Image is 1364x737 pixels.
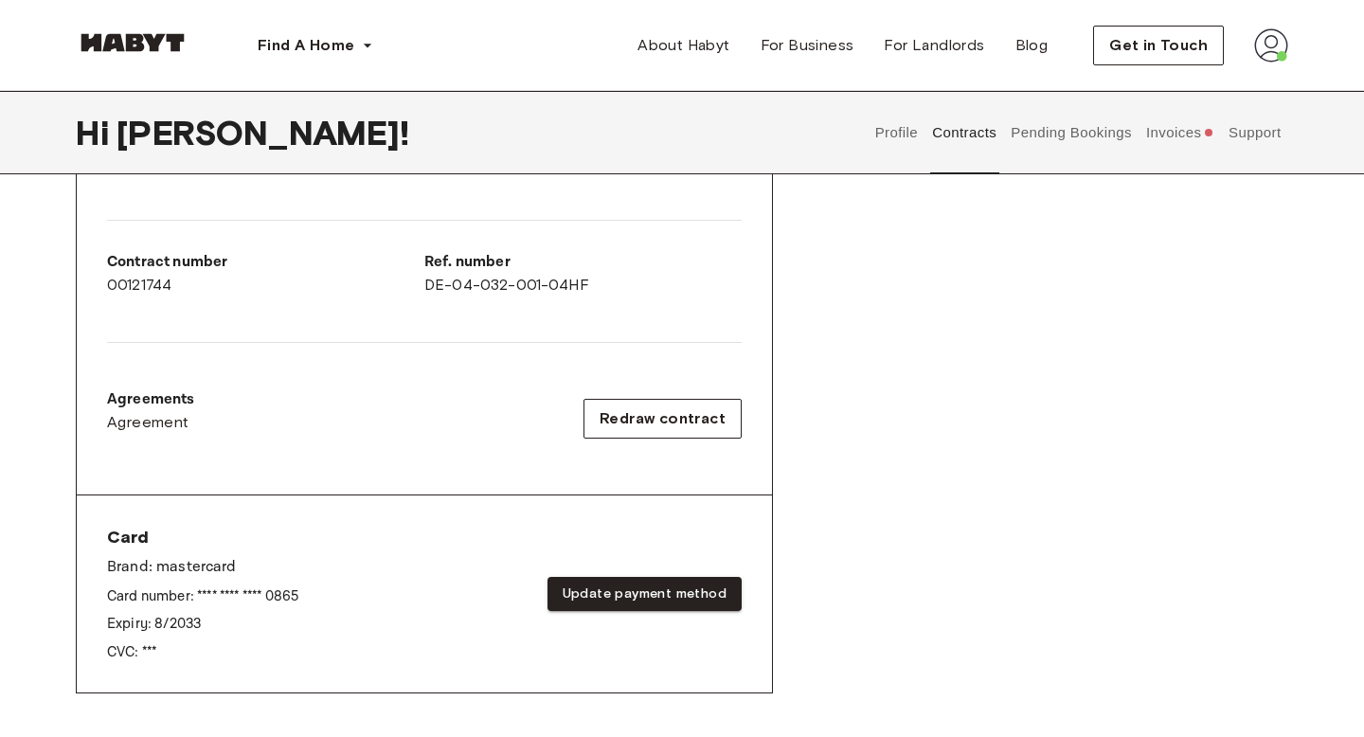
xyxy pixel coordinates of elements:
button: Pending Bookings [1009,91,1135,174]
button: Update payment method [547,577,742,612]
span: Get in Touch [1109,34,1208,57]
button: Contracts [930,91,999,174]
button: Get in Touch [1093,26,1224,65]
span: About Habyt [637,34,729,57]
p: Expiry: 8 / 2033 [107,614,298,634]
p: Brand: mastercard [107,556,298,579]
button: Profile [872,91,921,174]
span: Agreement [107,411,189,434]
a: For Business [745,27,870,64]
span: [PERSON_NAME] ! [117,113,409,153]
span: For Business [761,34,854,57]
p: Agreements [107,388,195,411]
button: Find A Home [242,27,388,64]
p: Contract number [107,251,424,274]
button: Invoices [1143,91,1216,174]
span: Redraw contract [600,407,726,430]
a: Agreement [107,411,195,434]
span: Card [107,526,298,548]
span: Hi [76,113,117,153]
button: Redraw contract [583,399,742,439]
div: DE-04-032-001-04HF [424,251,742,297]
button: Support [1226,91,1283,174]
div: 00121744 [107,251,424,297]
img: Habyt [76,33,189,52]
span: Find A Home [258,34,354,57]
a: About Habyt [622,27,745,64]
div: user profile tabs [868,91,1288,174]
img: avatar [1254,28,1288,63]
span: Blog [1015,34,1049,57]
span: For Landlords [884,34,984,57]
p: Ref. number [424,251,742,274]
a: Blog [1000,27,1064,64]
a: For Landlords [869,27,999,64]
